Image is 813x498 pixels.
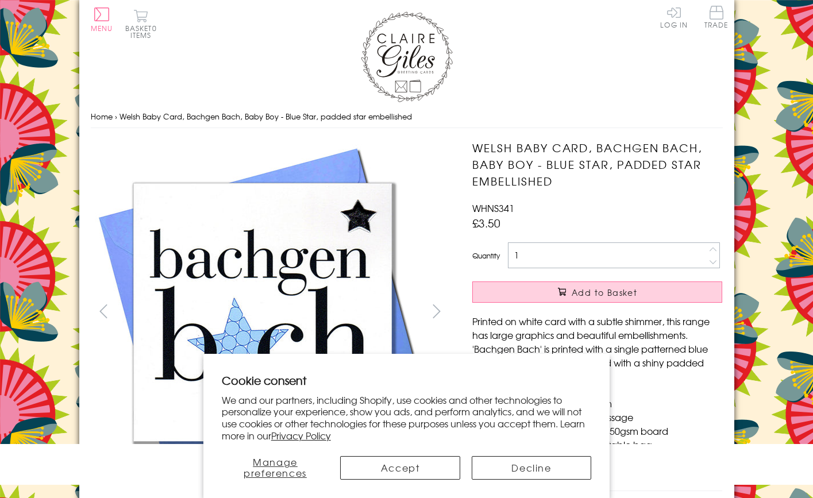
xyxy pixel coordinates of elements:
span: › [115,111,117,122]
button: prev [91,298,117,324]
span: WHNS341 [472,201,514,215]
span: Menu [91,23,113,33]
span: Manage preferences [244,455,307,480]
span: Welsh Baby Card, Bachgen Bach, Baby Boy - Blue Star, padded star embellished [120,111,412,122]
h1: Welsh Baby Card, Bachgen Bach, Baby Boy - Blue Star, padded star embellished [472,140,722,189]
button: Manage preferences [222,456,329,480]
img: Claire Giles Greetings Cards [361,11,453,102]
a: Home [91,111,113,122]
nav: breadcrumbs [91,105,723,129]
button: Basket0 items [125,9,157,38]
button: next [423,298,449,324]
h2: Cookie consent [222,372,592,388]
p: Printed on white card with a subtle shimmer, this range has large graphics and beautiful embellis... [472,314,722,383]
a: Log In [660,6,688,28]
button: Decline [472,456,591,480]
span: Trade [704,6,729,28]
button: Accept [340,456,460,480]
span: £3.50 [472,215,500,231]
span: Add to Basket [572,287,637,298]
label: Quantity [472,250,500,261]
button: Menu [91,7,113,32]
a: Privacy Policy [271,428,331,442]
a: Trade [704,6,729,30]
p: We and our partners, including Shopify, use cookies and other technologies to personalize your ex... [222,394,592,442]
span: 0 items [130,23,157,40]
button: Add to Basket [472,281,722,303]
img: Welsh Baby Card, Bachgen Bach, Baby Boy - Blue Star, padded star embellished [91,140,436,484]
